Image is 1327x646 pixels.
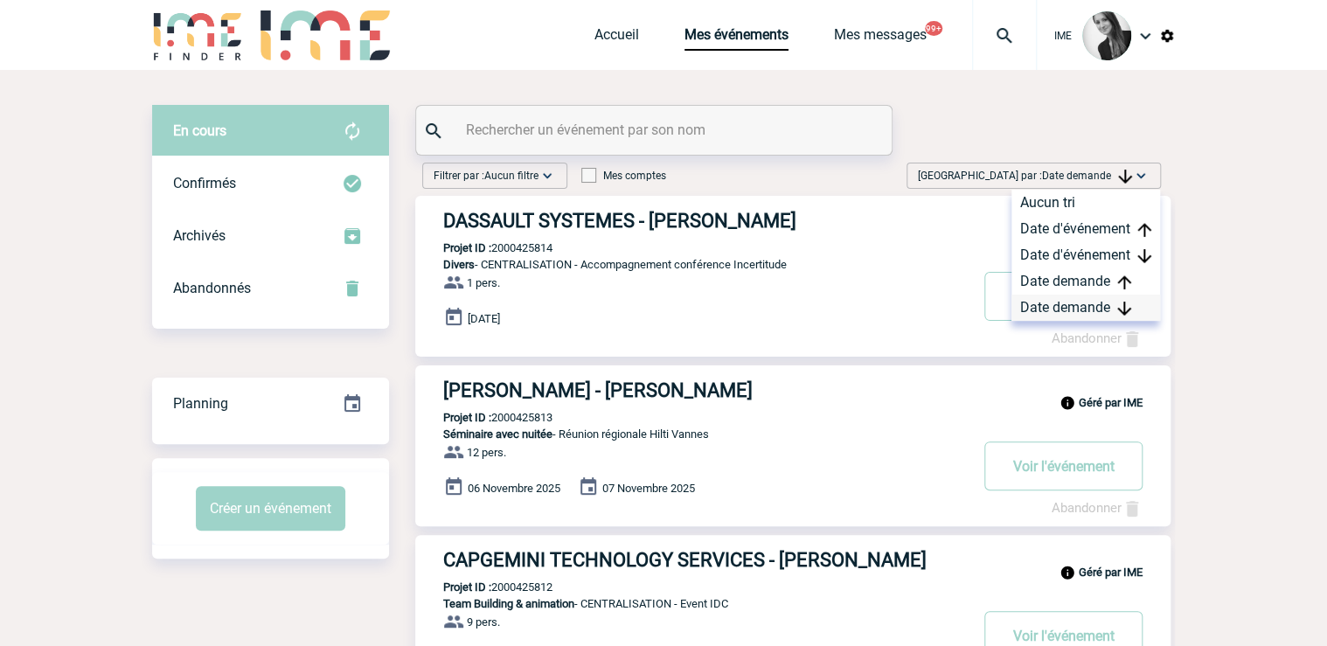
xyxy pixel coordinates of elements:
[152,377,389,428] a: Planning
[1011,295,1160,321] div: Date demande
[415,210,1171,232] a: DASSAULT SYSTEMES - [PERSON_NAME]
[1117,302,1131,316] img: arrow_downward.png
[538,167,556,184] img: baseline_expand_more_white_24dp-b.png
[152,262,389,315] div: Retrouvez ici tous vos événements annulés
[434,167,538,184] span: Filtrer par :
[443,411,491,424] b: Projet ID :
[152,105,389,157] div: Retrouvez ici tous vos évènements avant confirmation
[415,597,968,610] p: - CENTRALISATION - Event IDC
[1054,30,1072,42] span: IME
[415,549,1171,571] a: CAPGEMINI TECHNOLOGY SERVICES - [PERSON_NAME]
[443,580,491,594] b: Projet ID :
[1011,190,1160,216] div: Aucun tri
[173,280,251,296] span: Abandonnés
[196,486,345,531] button: Créer un événement
[415,427,968,441] p: - Réunion régionale Hilti Vannes
[415,580,552,594] p: 2000425812
[984,441,1143,490] button: Voir l'événement
[468,312,500,325] span: [DATE]
[1079,396,1143,409] b: Géré par IME
[467,276,500,289] span: 1 pers.
[1079,566,1143,579] b: Géré par IME
[1060,565,1075,580] img: info_black_24dp.svg
[152,210,389,262] div: Retrouvez ici tous les événements que vous avez décidé d'archiver
[918,167,1132,184] span: [GEOGRAPHIC_DATA] par :
[468,482,560,495] span: 06 Novembre 2025
[462,117,851,142] input: Rechercher un événement par son nom
[834,26,927,51] a: Mes messages
[1042,170,1132,182] span: Date demande
[484,170,538,182] span: Aucun filtre
[1137,249,1151,263] img: arrow_downward.png
[173,175,236,191] span: Confirmés
[443,549,968,571] h3: CAPGEMINI TECHNOLOGY SERVICES - [PERSON_NAME]
[467,615,500,629] span: 9 pers.
[581,170,666,182] label: Mes comptes
[443,379,968,401] h3: [PERSON_NAME] - [PERSON_NAME]
[1082,11,1131,60] img: 101050-0.jpg
[1137,223,1151,237] img: arrow_upward.png
[152,10,243,60] img: IME-Finder
[1011,268,1160,295] div: Date demande
[984,272,1143,321] button: Voir l'événement
[1011,242,1160,268] div: Date d'événement
[173,122,226,139] span: En cours
[415,241,552,254] p: 2000425814
[152,378,389,430] div: Retrouvez ici tous vos événements organisés par date et état d'avancement
[925,21,942,36] button: 99+
[173,395,228,412] span: Planning
[1011,216,1160,242] div: Date d'événement
[443,210,968,232] h3: DASSAULT SYSTEMES - [PERSON_NAME]
[443,241,491,254] b: Projet ID :
[415,379,1171,401] a: [PERSON_NAME] - [PERSON_NAME]
[467,446,506,459] span: 12 pers.
[1060,395,1075,411] img: info_black_24dp.svg
[1117,275,1131,289] img: arrow_upward.png
[443,258,475,271] span: Divers
[684,26,789,51] a: Mes événements
[1132,167,1150,184] img: baseline_expand_more_white_24dp-b.png
[1052,330,1143,346] a: Abandonner
[443,597,574,610] span: Team Building & animation
[1052,500,1143,516] a: Abandonner
[415,258,968,271] p: - CENTRALISATION - Accompagnement conférence Incertitude
[602,482,695,495] span: 07 Novembre 2025
[1118,170,1132,184] img: arrow_downward.png
[415,411,552,424] p: 2000425813
[443,427,552,441] span: Séminaire avec nuitée
[173,227,226,244] span: Archivés
[594,26,639,51] a: Accueil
